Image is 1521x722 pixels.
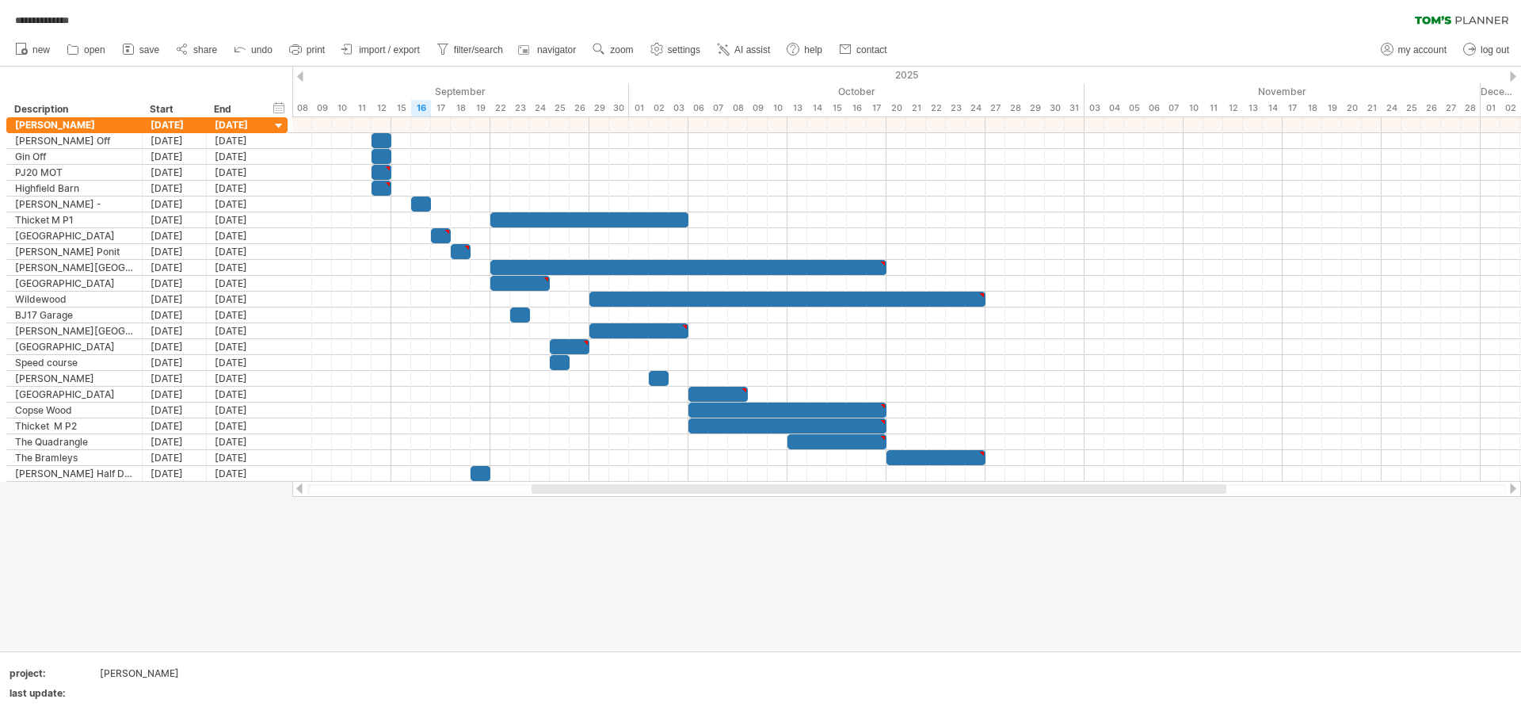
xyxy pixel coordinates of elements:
[1441,100,1461,117] div: Thursday, 27 November 2025
[118,40,164,60] a: save
[143,133,207,148] div: [DATE]
[1085,100,1104,117] div: Monday, 3 November 2025
[172,40,222,60] a: share
[143,197,207,212] div: [DATE]
[359,44,420,55] span: import / export
[193,83,629,100] div: September 2025
[15,149,134,164] div: Gin Off
[143,339,207,354] div: [DATE]
[454,44,503,55] span: filter/search
[827,100,847,117] div: Wednesday, 15 October 2025
[1085,83,1481,100] div: November 2025
[768,100,787,117] div: Friday, 10 October 2025
[516,40,581,60] a: navigator
[411,100,431,117] div: Tuesday, 16 September 2025
[332,100,352,117] div: Wednesday, 10 September 2025
[734,44,770,55] span: AI assist
[193,44,217,55] span: share
[1065,100,1085,117] div: Friday, 31 October 2025
[471,100,490,117] div: Friday, 19 September 2025
[966,100,985,117] div: Friday, 24 October 2025
[15,212,134,227] div: Thicket M P1
[1223,100,1243,117] div: Wednesday, 12 November 2025
[1184,100,1203,117] div: Monday, 10 November 2025
[143,355,207,370] div: [DATE]
[10,667,97,680] div: project:
[708,100,728,117] div: Tuesday, 7 October 2025
[490,100,510,117] div: Monday, 22 September 2025
[1342,100,1362,117] div: Thursday, 20 November 2025
[207,165,271,180] div: [DATE]
[207,387,271,402] div: [DATE]
[207,355,271,370] div: [DATE]
[14,101,133,117] div: Description
[688,100,708,117] div: Monday, 6 October 2025
[1398,44,1447,55] span: my account
[143,403,207,418] div: [DATE]
[646,40,705,60] a: settings
[143,181,207,196] div: [DATE]
[867,100,886,117] div: Friday, 17 October 2025
[15,339,134,354] div: [GEOGRAPHIC_DATA]
[1243,100,1263,117] div: Thursday, 13 November 2025
[1377,40,1451,60] a: my account
[787,100,807,117] div: Monday, 13 October 2025
[207,197,271,212] div: [DATE]
[207,418,271,434] div: [DATE]
[1382,100,1401,117] div: Monday, 24 November 2025
[550,100,570,117] div: Thursday, 25 September 2025
[1459,40,1514,60] a: log out
[807,100,827,117] div: Tuesday, 14 October 2025
[214,101,261,117] div: End
[15,434,134,449] div: The Quadrangle
[84,44,105,55] span: open
[946,100,966,117] div: Thursday, 23 October 2025
[1302,100,1322,117] div: Tuesday, 18 November 2025
[1481,44,1509,55] span: log out
[1283,100,1302,117] div: Monday, 17 November 2025
[1421,100,1441,117] div: Wednesday, 26 November 2025
[143,292,207,307] div: [DATE]
[15,355,134,370] div: Speed course
[143,228,207,243] div: [DATE]
[589,40,638,60] a: zoom
[207,244,271,259] div: [DATE]
[783,40,827,60] a: help
[15,418,134,434] div: Thicket M P2
[926,100,946,117] div: Wednesday, 22 October 2025
[143,450,207,465] div: [DATE]
[207,403,271,418] div: [DATE]
[1124,100,1144,117] div: Wednesday, 5 November 2025
[1025,100,1045,117] div: Wednesday, 29 October 2025
[352,100,372,117] div: Thursday, 11 September 2025
[143,323,207,338] div: [DATE]
[207,450,271,465] div: [DATE]
[1005,100,1025,117] div: Tuesday, 28 October 2025
[1144,100,1164,117] div: Thursday, 6 November 2025
[15,133,134,148] div: [PERSON_NAME] Off
[649,100,669,117] div: Thursday, 2 October 2025
[589,100,609,117] div: Monday, 29 September 2025
[207,117,271,132] div: [DATE]
[292,100,312,117] div: Monday, 8 September 2025
[15,292,134,307] div: Wildewood
[609,100,629,117] div: Tuesday, 30 September 2025
[143,276,207,291] div: [DATE]
[15,387,134,402] div: [GEOGRAPHIC_DATA]
[530,100,550,117] div: Wednesday, 24 September 2025
[985,100,1005,117] div: Monday, 27 October 2025
[451,100,471,117] div: Thursday, 18 September 2025
[1481,100,1500,117] div: Monday, 1 December 2025
[1461,100,1481,117] div: Friday, 28 November 2025
[207,276,271,291] div: [DATE]
[713,40,775,60] a: AI assist
[15,323,134,338] div: [PERSON_NAME][GEOGRAPHIC_DATA]
[847,100,867,117] div: Thursday, 16 October 2025
[1104,100,1124,117] div: Tuesday, 4 November 2025
[307,44,325,55] span: print
[143,466,207,481] div: [DATE]
[15,466,134,481] div: [PERSON_NAME] Half Day
[207,466,271,481] div: [DATE]
[728,100,748,117] div: Wednesday, 8 October 2025
[63,40,110,60] a: open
